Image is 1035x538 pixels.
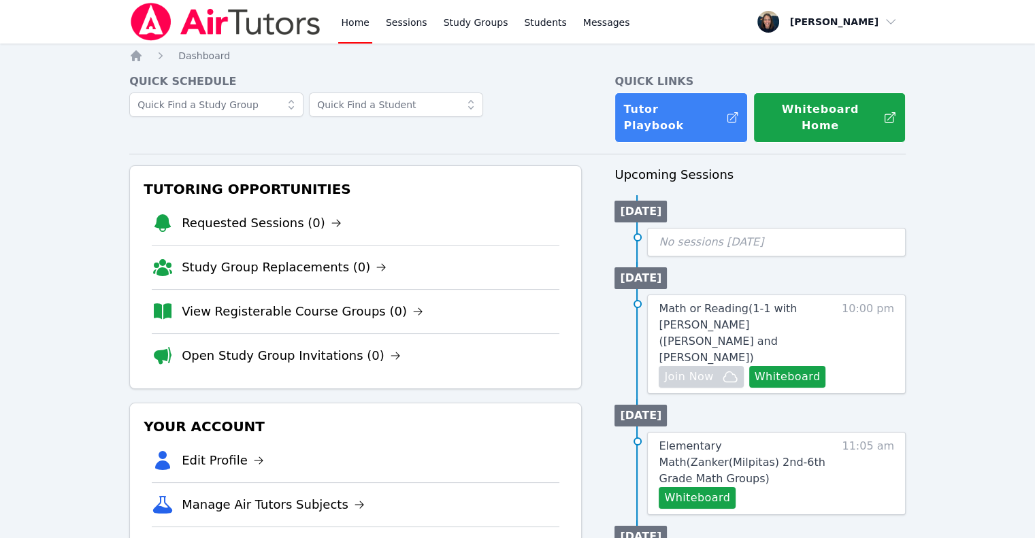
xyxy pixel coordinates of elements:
span: Messages [583,16,630,29]
li: [DATE] [614,405,667,426]
button: Whiteboard [749,366,826,388]
button: Whiteboard Home [753,93,906,143]
li: [DATE] [614,267,667,289]
a: Dashboard [178,49,230,63]
a: Elementary Math(Zanker(Milpitas) 2nd-6th Grade Math Groups) [659,438,835,487]
img: Air Tutors [129,3,322,41]
a: Edit Profile [182,451,264,470]
input: Quick Find a Student [309,93,483,117]
nav: Breadcrumb [129,49,906,63]
span: 10:00 pm [842,301,894,388]
button: Whiteboard [659,487,736,509]
h4: Quick Schedule [129,73,582,90]
span: Math or Reading ( 1-1 with [PERSON_NAME] ([PERSON_NAME] and [PERSON_NAME] ) [659,302,797,364]
a: View Registerable Course Groups (0) [182,302,423,321]
button: Join Now [659,366,743,388]
a: Math or Reading(1-1 with [PERSON_NAME] ([PERSON_NAME] and [PERSON_NAME]) [659,301,835,366]
a: Manage Air Tutors Subjects [182,495,365,514]
li: [DATE] [614,201,667,222]
a: Open Study Group Invitations (0) [182,346,401,365]
span: No sessions [DATE] [659,235,763,248]
a: Requested Sessions (0) [182,214,342,233]
h3: Tutoring Opportunities [141,177,570,201]
span: Elementary Math ( Zanker(Milpitas) 2nd-6th Grade Math Groups ) [659,439,825,485]
input: Quick Find a Study Group [129,93,303,117]
a: Study Group Replacements (0) [182,258,387,277]
h3: Your Account [141,414,570,439]
h4: Quick Links [614,73,906,90]
span: 11:05 am [842,438,894,509]
a: Tutor Playbook [614,93,748,143]
span: Dashboard [178,50,230,61]
h3: Upcoming Sessions [614,165,906,184]
span: Join Now [664,369,713,385]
